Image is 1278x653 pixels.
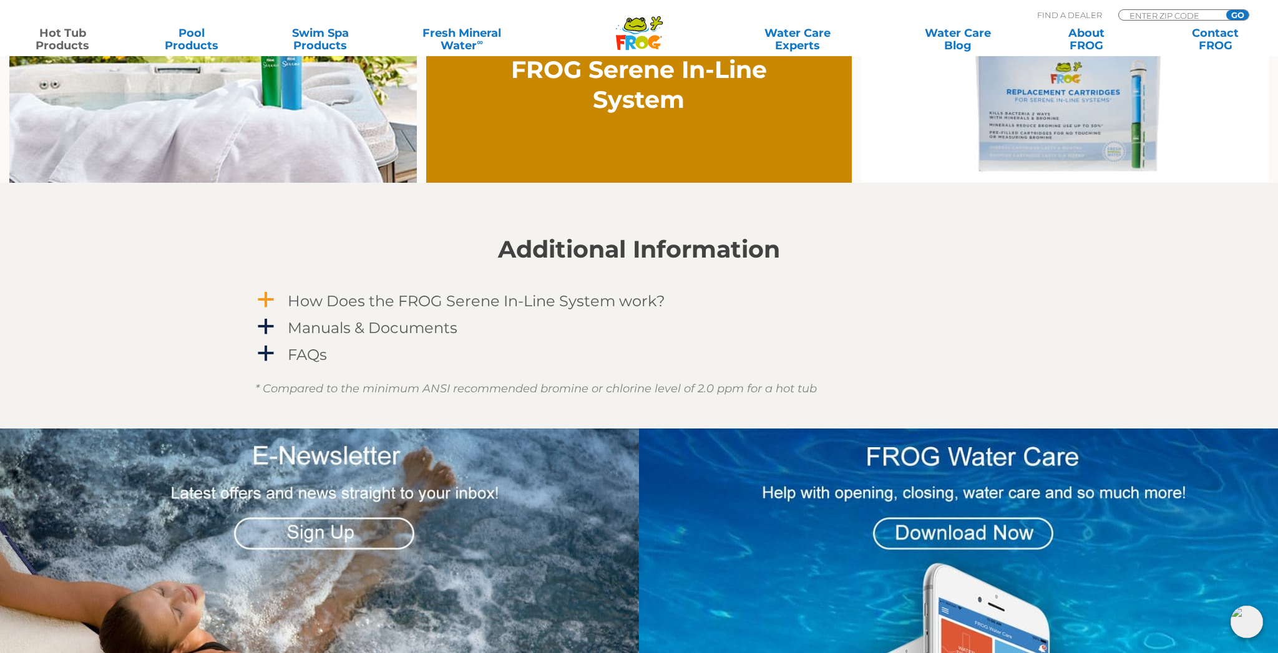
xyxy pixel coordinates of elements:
[1037,27,1137,52] a: AboutFROG
[256,291,275,309] span: a
[288,346,327,363] h4: FAQs
[255,343,1023,366] a: a FAQs
[477,37,483,47] sup: ∞
[288,293,665,309] h4: How Does the FROG Serene In-Line System work?
[399,27,525,52] a: Fresh MineralWater∞
[256,344,275,363] span: a
[12,27,113,52] a: Hot TubProducts
[255,236,1023,263] h2: Additional Information
[142,27,242,52] a: PoolProducts
[1231,606,1263,638] img: openIcon
[255,316,1023,339] a: a Manuals & Documents
[288,319,457,336] h4: Manuals & Documents
[490,25,788,115] h2: Video Introduction to FROG Serene In-Line System
[270,27,371,52] a: Swim SpaProducts
[255,289,1023,312] a: a How Does the FROG Serene In-Line System work?
[716,27,879,52] a: Water CareExperts
[1037,9,1102,21] p: Find A Dealer
[1226,10,1249,20] input: GO
[1128,10,1212,21] input: Zip Code Form
[256,317,275,336] span: a
[907,27,1008,52] a: Water CareBlog
[1165,27,1266,52] a: ContactFROG
[255,382,817,395] em: * Compared to the minimum ANSI recommended bromine or chlorine level of 2.0 ppm for a hot tub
